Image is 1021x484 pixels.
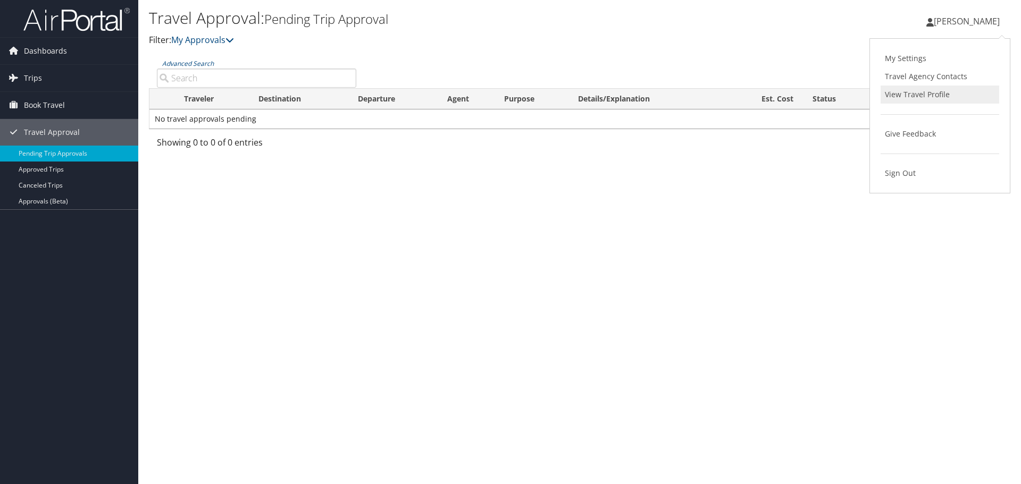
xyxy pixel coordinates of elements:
p: Filter: [149,33,723,47]
a: [PERSON_NAME] [926,5,1010,37]
th: Destination: activate to sort column ascending [249,89,348,109]
span: Travel Approval [24,119,80,146]
th: Deadline: activate to sort column descending [863,89,942,109]
th: Purpose [495,89,568,109]
h1: Travel Approval: [149,7,723,29]
th: Est. Cost: activate to sort column ascending [727,89,803,109]
a: Give Feedback [881,125,999,143]
a: Sign Out [881,164,999,182]
a: Travel Agency Contacts [881,67,999,86]
input: Advanced Search [157,69,356,88]
th: Status: activate to sort column ascending [803,89,863,109]
span: [PERSON_NAME] [934,15,1000,27]
th: Details/Explanation [568,89,727,109]
a: My Settings [881,49,999,67]
img: airportal-logo.png [23,7,130,32]
a: My Approvals [171,34,234,46]
small: Pending Trip Approval [264,10,388,28]
a: Advanced Search [162,59,214,68]
span: Trips [24,65,42,91]
span: Book Travel [24,92,65,118]
th: Departure: activate to sort column ascending [348,89,438,109]
td: No travel approvals pending [149,109,1010,129]
th: Agent [438,89,494,109]
a: View Travel Profile [881,86,999,104]
th: Traveler: activate to sort column ascending [174,89,249,109]
div: Showing 0 to 0 of 0 entries [157,136,356,154]
span: Dashboards [24,38,67,64]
